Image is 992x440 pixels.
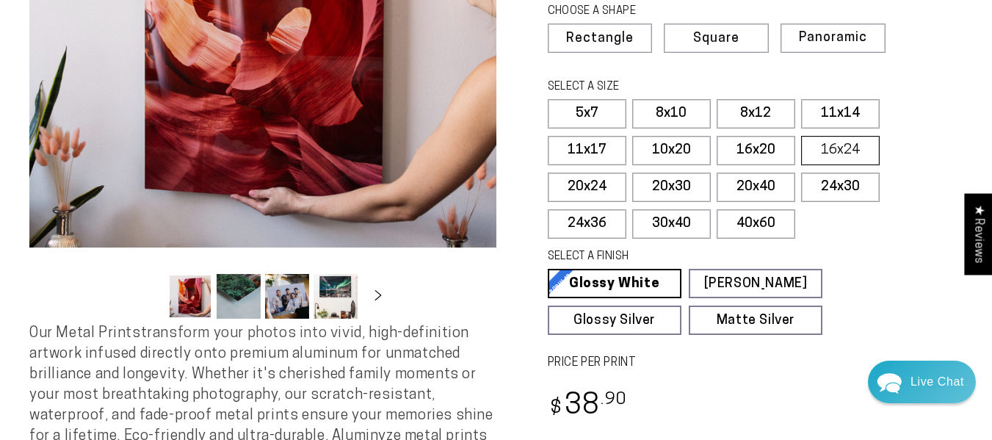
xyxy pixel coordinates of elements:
[217,274,261,319] button: Load image 2 in gallery view
[548,209,626,239] label: 24x36
[548,79,792,95] legend: SELECT A SIZE
[131,280,164,312] button: Slide left
[632,209,711,239] label: 30x40
[964,193,992,275] div: Click to open Judge.me floating reviews tab
[801,99,880,129] label: 11x14
[168,274,212,319] button: Load image 1 in gallery view
[548,173,626,202] label: 20x24
[96,304,216,328] a: Leave A Message
[717,209,795,239] label: 40x60
[717,99,795,129] label: 8x12
[601,392,627,408] sup: .90
[548,392,628,421] bdi: 38
[632,136,711,165] label: 10x20
[689,306,822,335] a: Matte Silver
[548,99,626,129] label: 5x7
[801,173,880,202] label: 24x30
[717,136,795,165] label: 16x20
[112,281,198,290] span: We run on
[265,274,309,319] button: Load image 3 in gallery view
[799,31,867,45] span: Panoramic
[693,32,739,46] span: Square
[566,32,634,46] span: Rectangle
[548,269,681,298] a: Glossy White
[168,22,206,60] img: Helga
[548,306,681,335] a: Glossy Silver
[109,72,203,84] span: Away until [DATE]
[137,22,175,60] img: Marie J
[632,99,711,129] label: 8x10
[362,280,394,312] button: Slide right
[910,361,964,403] div: Contact Us Directly
[550,399,562,419] span: $
[548,355,963,372] label: PRICE PER PRINT
[717,173,795,202] label: 20x40
[314,274,358,319] button: Load image 4 in gallery view
[548,249,792,265] legend: SELECT A FINISH
[801,136,880,165] label: 16x24
[548,136,626,165] label: 11x17
[868,361,976,403] div: Chat widget toggle
[548,4,750,20] legend: CHOOSE A SHAPE
[632,173,711,202] label: 20x30
[106,22,145,60] img: John
[158,278,198,292] span: Re:amaze
[689,269,822,298] a: [PERSON_NAME]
